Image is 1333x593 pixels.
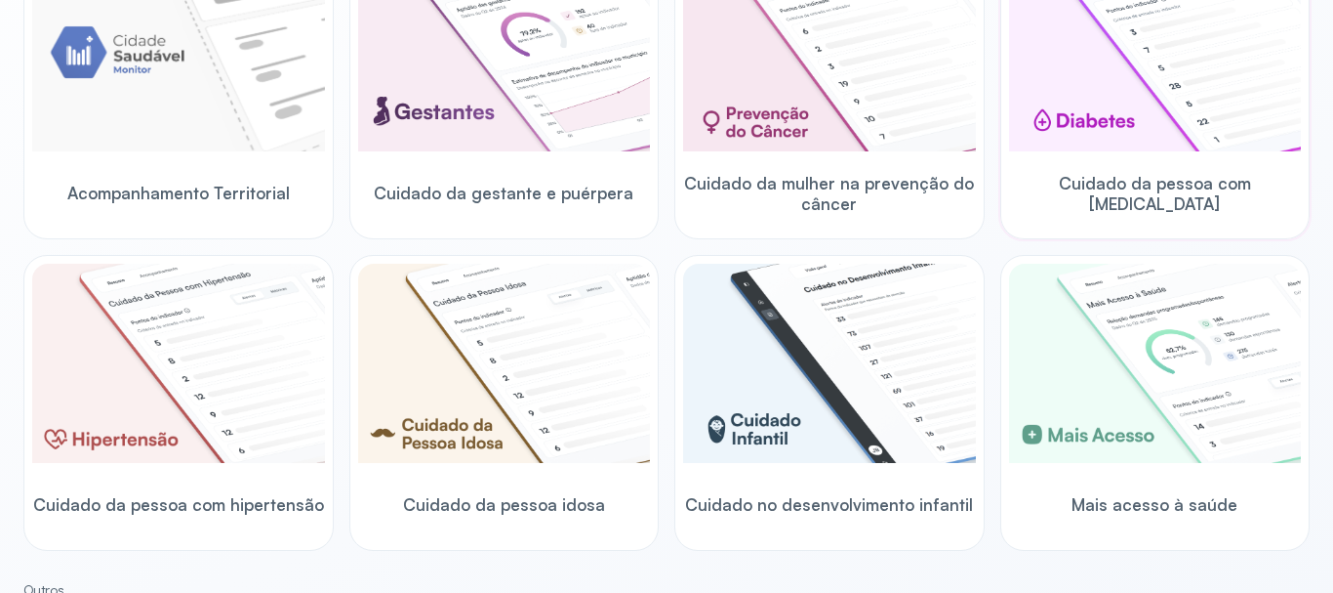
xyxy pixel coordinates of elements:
span: Cuidado da gestante e puérpera [374,183,633,203]
img: healthcare-greater-access.png [1009,264,1302,463]
span: Cuidado da pessoa idosa [403,494,605,515]
span: Mais acesso à saúde [1071,494,1237,515]
span: Cuidado da pessoa com hipertensão [33,494,324,515]
span: Cuidado da mulher na prevenção do câncer [683,173,976,215]
span: Acompanhamento Territorial [67,183,290,203]
img: elderly.png [358,264,651,463]
img: child-development.png [683,264,976,463]
span: Cuidado da pessoa com [MEDICAL_DATA] [1009,173,1302,215]
span: Cuidado no desenvolvimento infantil [685,494,973,515]
img: hypertension.png [32,264,325,463]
